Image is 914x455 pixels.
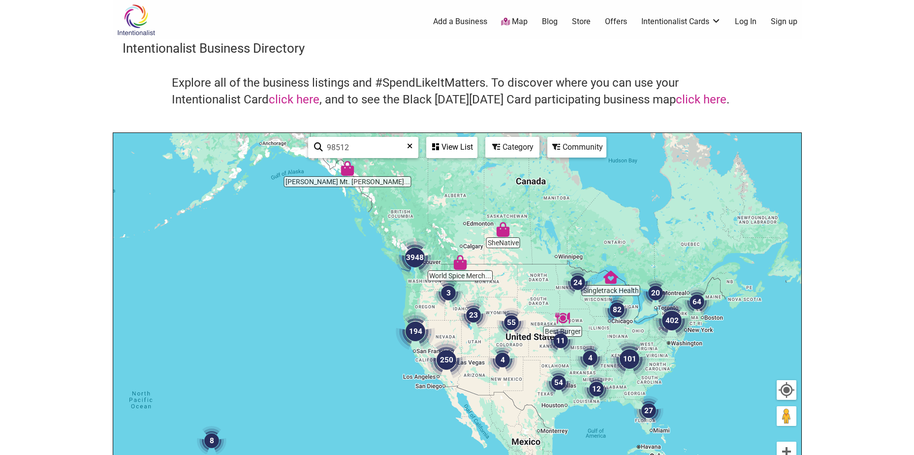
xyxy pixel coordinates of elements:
h4: Explore all of the business listings and #SpendLikeItMatters. To discover where you can use your ... [172,75,743,108]
div: 4 [484,341,521,379]
div: View List [427,138,476,157]
div: 27 [630,392,667,429]
div: 4 [571,339,609,377]
div: Singletrack Health [599,266,622,289]
button: Your Location [777,380,796,400]
input: Type to find and filter... [323,138,412,157]
a: click here [676,93,726,106]
div: 24 [559,264,597,301]
div: Filter by category [485,137,539,158]
div: 402 [648,297,695,344]
h3: Intentionalist Business Directory [123,39,792,57]
div: 11 [542,322,579,359]
div: 101 [606,335,653,383]
div: 3948 [391,234,439,281]
div: Category [486,138,538,157]
a: click here [269,93,319,106]
a: Map [501,16,528,28]
div: Type to search and filter [308,137,418,158]
div: 194 [392,308,439,355]
a: Blog [542,16,558,27]
div: SheNative [492,218,514,241]
button: Drag Pegman onto the map to open Street View [777,406,796,426]
div: 250 [423,336,470,384]
a: Intentionalist Cards [641,16,721,27]
div: 64 [678,283,716,321]
div: 12 [578,370,615,408]
div: 3 [430,274,467,312]
a: Add a Business [433,16,487,27]
div: 20 [637,274,674,312]
img: Intentionalist [113,4,159,36]
div: See a list of the visible businesses [426,137,477,158]
div: 82 [599,291,636,328]
div: Best Burger [551,307,574,329]
div: 55 [493,304,530,341]
a: Sign up [771,16,797,27]
div: Tripp's Mt. Juneau Trading Post [336,157,359,180]
div: Filter by Community [547,137,606,158]
div: 23 [455,296,492,334]
a: Store [572,16,591,27]
a: Log In [735,16,756,27]
a: Offers [605,16,627,27]
div: 54 [540,364,577,401]
div: Community [548,138,605,157]
div: World Spice Merchants [449,251,472,274]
